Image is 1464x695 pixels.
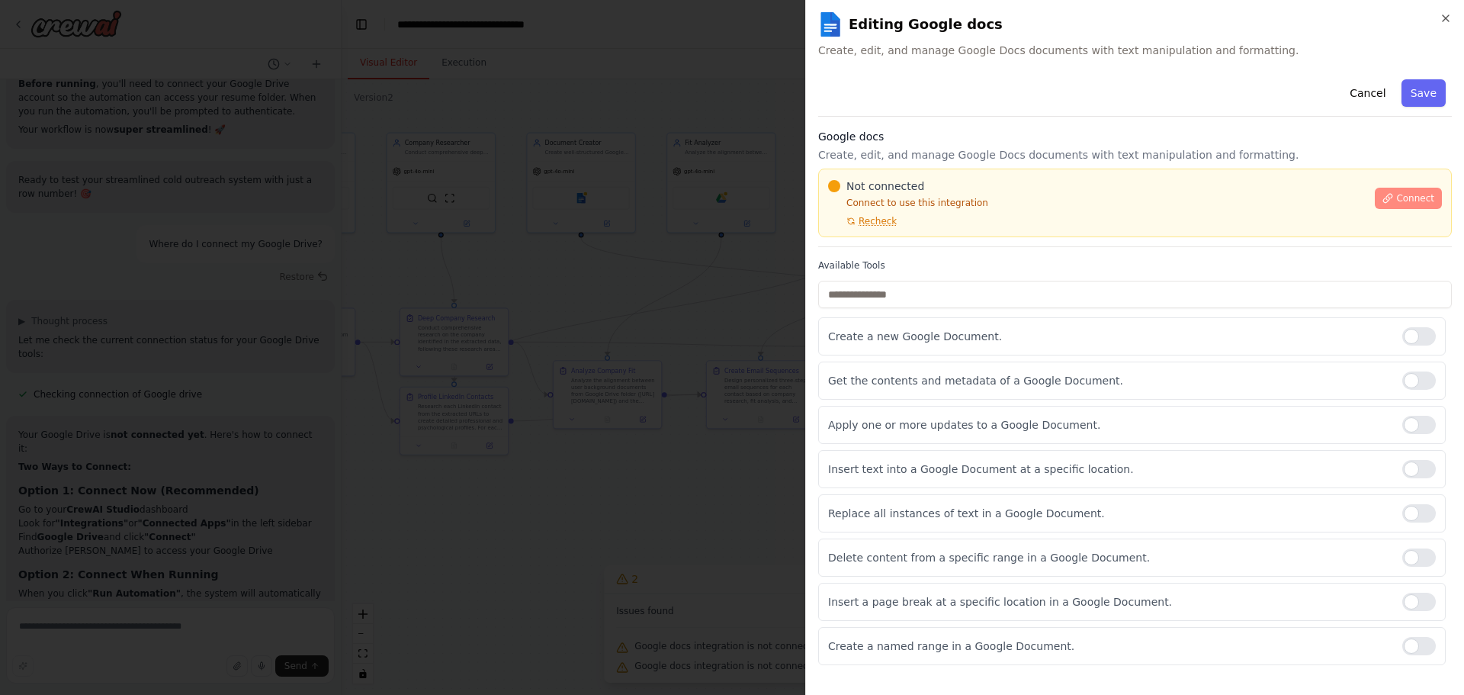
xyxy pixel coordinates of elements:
[828,639,1390,654] p: Create a named range in a Google Document.
[1340,79,1395,107] button: Cancel
[818,43,1452,58] span: Create, edit, and manage Google Docs documents with text manipulation and formatting.
[818,259,1452,272] label: Available Tools
[846,179,924,194] span: Not connected
[818,12,1452,37] h2: Editing Google docs
[818,12,843,37] img: Google docs
[1375,188,1442,209] button: Connect
[828,550,1390,565] p: Delete content from a specific range in a Google Document.
[818,129,1452,144] h3: Google docs
[828,197,1366,209] p: Connect to use this integration
[828,373,1390,388] p: Get the contents and metadata of a Google Document.
[828,506,1390,521] p: Replace all instances of text in a Google Document.
[1396,192,1434,204] span: Connect
[828,417,1390,433] p: Apply one or more updates to a Google Document.
[828,329,1390,344] p: Create a new Google Document.
[818,147,1452,162] p: Create, edit, and manage Google Docs documents with text manipulation and formatting.
[828,594,1390,610] p: Insert a page break at a specific location in a Google Document.
[828,215,897,227] button: Recheck
[1401,79,1446,107] button: Save
[828,462,1390,477] p: Insert text into a Google Document at a specific location.
[859,215,897,227] span: Recheck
